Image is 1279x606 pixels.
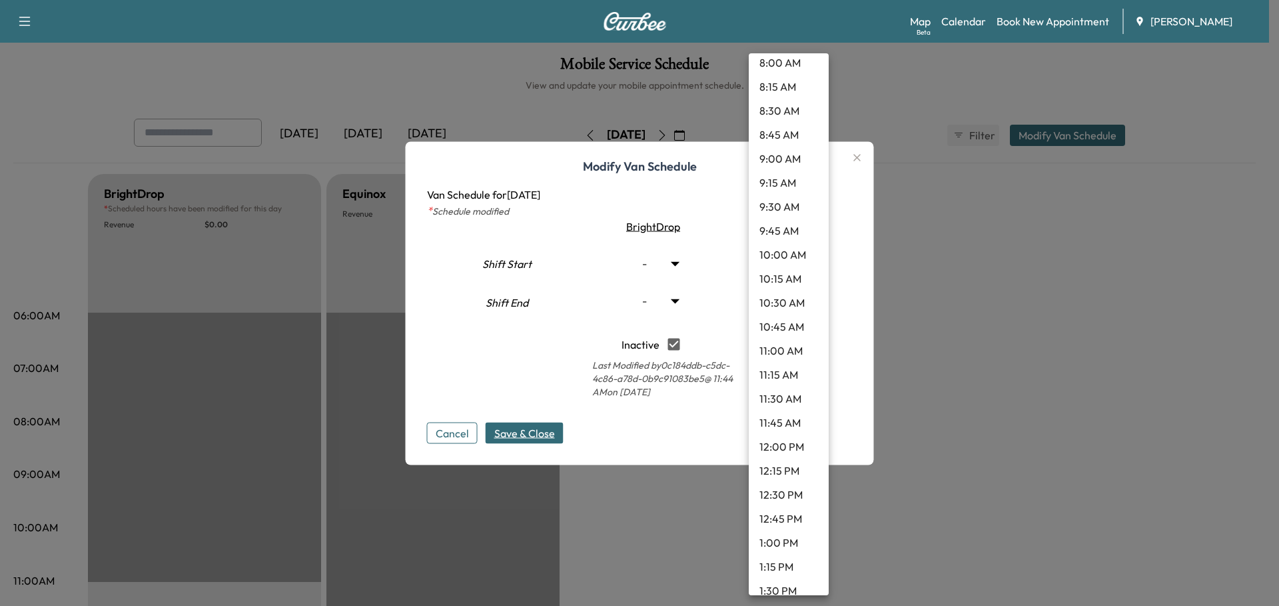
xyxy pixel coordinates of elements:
li: 11:15 AM [749,363,829,387]
li: 1:15 PM [749,555,829,579]
li: 11:45 AM [749,411,829,435]
li: 10:15 AM [749,267,829,291]
li: 1:30 PM [749,579,829,603]
li: 1:00 PM [749,531,829,555]
li: 11:30 AM [749,387,829,411]
li: 9:45 AM [749,219,829,243]
li: 12:00 PM [749,435,829,459]
li: 12:15 PM [749,459,829,483]
li: 8:30 AM [749,99,829,123]
li: 9:15 AM [749,171,829,195]
li: 8:00 AM [749,51,829,75]
li: 12:45 PM [749,507,829,531]
li: 8:45 AM [749,123,829,147]
li: 10:30 AM [749,291,829,315]
li: 10:00 AM [749,243,829,267]
li: 11:00 AM [749,339,829,363]
li: 9:30 AM [749,195,829,219]
li: 8:15 AM [749,75,829,99]
li: 9:00 AM [749,147,829,171]
li: 10:45 AM [749,315,829,339]
li: 12:30 PM [749,483,829,507]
